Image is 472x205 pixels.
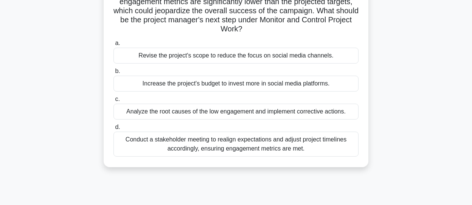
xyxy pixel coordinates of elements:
div: Analyze the root causes of the low engagement and implement corrective actions. [113,104,359,120]
div: Revise the project's scope to reduce the focus on social media channels. [113,48,359,64]
span: a. [115,40,120,46]
span: c. [115,96,120,102]
span: b. [115,68,120,74]
div: Increase the project's budget to invest more in social media platforms. [113,76,359,92]
div: Conduct a stakeholder meeting to realign expectations and adjust project timelines accordingly, e... [113,132,359,157]
span: d. [115,124,120,130]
